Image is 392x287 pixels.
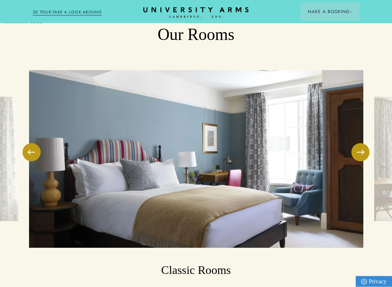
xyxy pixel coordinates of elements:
a: 3D TOUR:TAKE A LOOK AROUND [33,9,102,16]
a: Home [143,7,249,19]
h3: Classic Rooms [29,263,363,278]
img: Privacy [361,279,367,285]
img: Arrow icon [350,11,352,13]
button: Next Slide [351,143,369,162]
a: Privacy [356,276,392,287]
span: Make a Booking [308,8,352,15]
button: Previous Slide [23,143,41,162]
img: image-e50bbda456ecce664fecbe3e3b94b762435aba63-2000x1499-jpg [29,70,363,248]
button: Make a BookingArrow icon [301,3,359,20]
h2: Our Rooms [33,25,359,45]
